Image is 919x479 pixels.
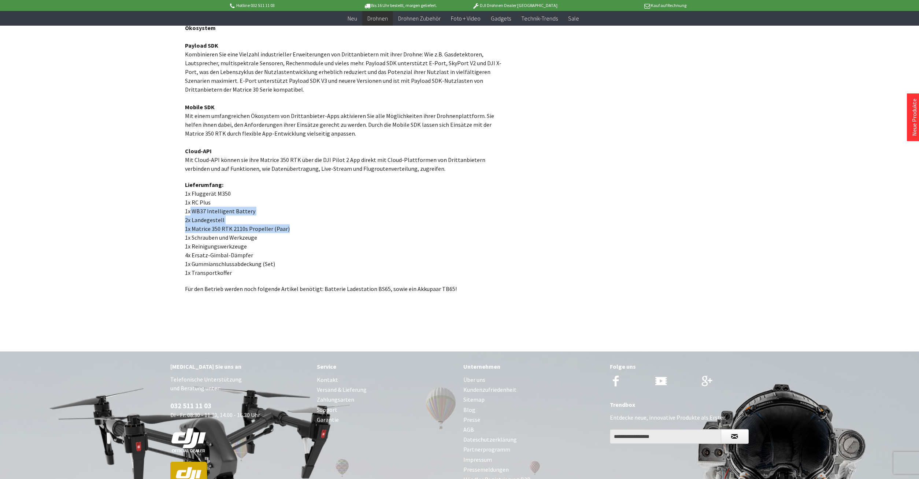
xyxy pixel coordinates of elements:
span: Drohnen [367,15,388,22]
a: Dateschutzerklärung [463,435,603,445]
span: Technik-Trends [521,15,558,22]
a: Sale [563,11,584,26]
a: Garantie [317,415,456,425]
a: Partnerprogramm [463,445,603,454]
p: Kombinieren Sie eine Vielzahl industrieller Erweiterungen von Drittanbietern mit ihrer Drohne: Wi... [185,23,504,173]
a: Drohnen Zubehör [393,11,446,26]
span: Drohnen Zubehör [398,15,441,22]
span: Foto + Video [451,15,481,22]
div: Service [317,362,456,371]
a: Presse [463,415,603,425]
div: Folge uns [610,362,749,371]
a: Kundenzufriedenheit [463,385,603,395]
strong: Lieferumfang: [185,181,223,188]
a: Zahlungsarten [317,395,456,405]
button: Newsletter abonnieren [721,429,749,444]
strong: Ökosystem [185,24,216,32]
input: Ihre E-Mail Adresse [610,429,721,444]
a: Technik-Trends [516,11,563,26]
a: Sitemap [463,395,603,405]
img: white-dji-schweiz-logo-official_140x140.png [170,428,207,453]
a: Kontakt [317,375,456,385]
div: Trendbox [610,400,749,409]
a: Support [317,405,456,415]
p: 1x Fluggerät M350 1x RC Plus 1x WB37 Intelligent Battery 2x Landegestell 1x Matrice 350 RTK 2110s... [185,180,504,277]
a: Foto + Video [446,11,486,26]
p: Entdecke neue, innovative Produkte als Erster. [610,413,749,422]
a: Impressum [463,455,603,465]
p: Bis 16 Uhr bestellt, morgen geliefert. [343,1,457,10]
a: Neu [342,11,362,26]
a: Versand & Lieferung [317,385,456,395]
p: Hotline 032 511 11 03 [229,1,343,10]
p: Kauf auf Rechnung [572,1,686,10]
a: Neue Produkte [911,99,918,136]
a: Pressemeldungen [463,465,603,475]
div: Unternehmen [463,362,603,371]
p: DJI Drohnen Dealer [GEOGRAPHIC_DATA] [457,1,572,10]
a: 032 511 11 03 [170,401,211,410]
span: Sale [568,15,579,22]
a: AGB [463,425,603,435]
p: Für den Betrieb werden noch folgende Artikel benötigt: Batterie Ladestation BS65, sowie ein Akkup... [185,284,504,293]
div: [MEDICAL_DATA] Sie uns an [170,362,310,371]
span: Neu [348,15,357,22]
a: Drohnen [362,11,393,26]
span: Gadgets [491,15,511,22]
strong: Mobile SDK [185,103,215,111]
a: Über uns [463,375,603,385]
strong: Payload SDK [185,42,218,49]
a: Blog [463,405,603,415]
strong: Cloud-API [185,147,212,155]
a: Gadgets [486,11,516,26]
